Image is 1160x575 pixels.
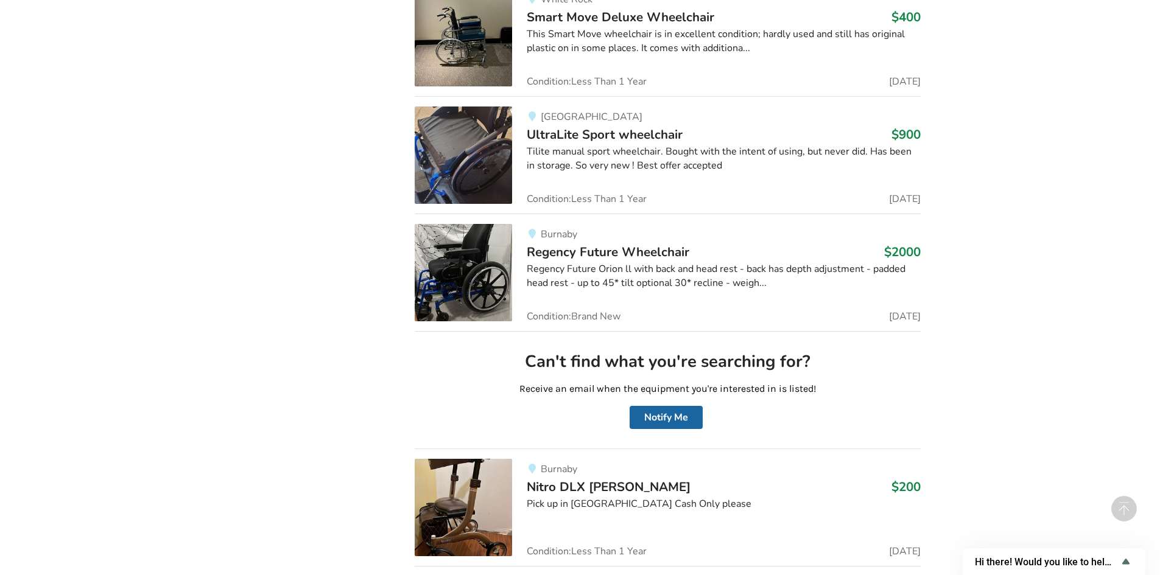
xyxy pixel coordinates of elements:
[415,214,921,331] a: mobility-regency future wheelchairBurnabyRegency Future Wheelchair$2000Regency Future Orion ll wi...
[889,546,921,556] span: [DATE]
[527,145,921,173] div: Tilite manual sport wheelchair. Bought with the intent of using, but never did. Has been in stora...
[889,194,921,204] span: [DATE]
[891,479,921,495] h3: $200
[630,406,703,429] button: Notify Me
[527,497,921,511] div: Pick up in [GEOGRAPHIC_DATA] Cash Only please
[415,448,921,566] a: mobility-nitro dlx walkerBurnabyNitro DLX [PERSON_NAME]$200Pick up in [GEOGRAPHIC_DATA] Cash Only...
[527,126,683,143] span: UltraLite Sport wheelchair
[975,556,1119,568] span: Hi there! Would you like to help us improve AssistList?
[527,77,647,86] span: Condition: Less Than 1 Year
[527,243,689,260] span: Regency Future Wheelchair
[975,554,1133,569] button: Show survey - Hi there! Would you like to help us improve AssistList?
[884,244,921,260] h3: $2000
[541,228,577,241] span: Burnaby
[424,382,911,396] p: Receive an email when the equipment you're interested in is listed!
[891,9,921,25] h3: $400
[541,462,577,476] span: Burnaby
[527,312,620,321] span: Condition: Brand New
[891,127,921,142] h3: $900
[541,110,642,124] span: [GEOGRAPHIC_DATA]
[889,77,921,86] span: [DATE]
[527,262,921,290] div: Regency Future Orion ll with back and head rest - back has depth adjustment - padded head rest - ...
[415,224,512,321] img: mobility-regency future wheelchair
[415,96,921,214] a: mobility-ultralite sport wheelchair[GEOGRAPHIC_DATA]UltraLite Sport wheelchair$900Tilite manual s...
[889,312,921,321] span: [DATE]
[527,546,647,556] span: Condition: Less Than 1 Year
[415,459,512,556] img: mobility-nitro dlx walker
[527,9,714,26] span: Smart Move Deluxe Wheelchair
[527,27,921,55] div: This Smart Move wheelchair is in excellent condition; hardly used and still has original plastic ...
[527,478,691,495] span: Nitro DLX [PERSON_NAME]
[415,106,512,204] img: mobility-ultralite sport wheelchair
[527,194,647,204] span: Condition: Less Than 1 Year
[424,351,911,372] h2: Can't find what you're searching for?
